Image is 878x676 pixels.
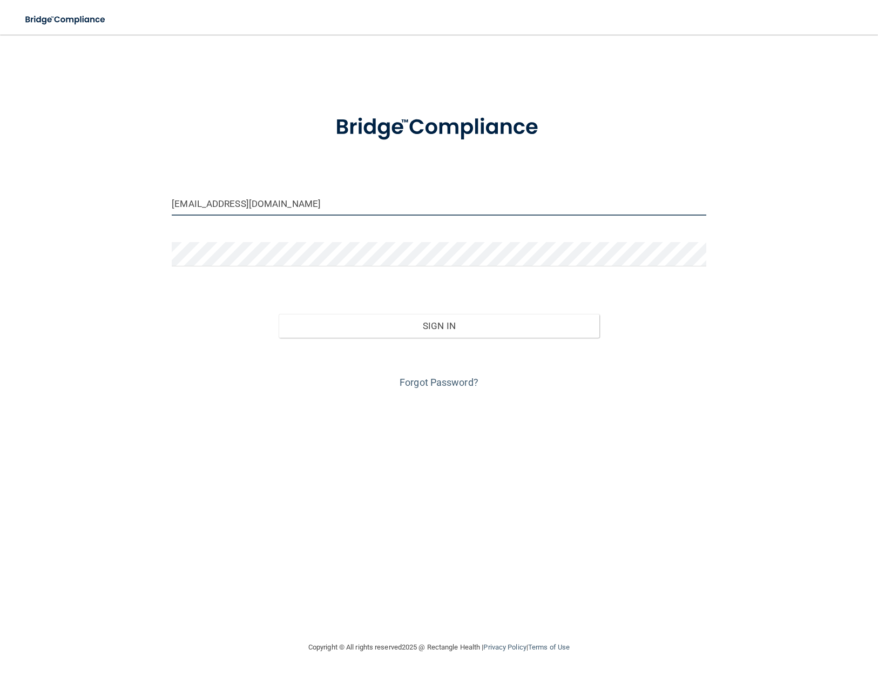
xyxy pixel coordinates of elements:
a: Privacy Policy [483,643,526,651]
a: Terms of Use [528,643,570,651]
div: Copyright © All rights reserved 2025 @ Rectangle Health | | [242,630,636,665]
img: bridge_compliance_login_screen.278c3ca4.svg [16,9,116,31]
button: Sign In [279,314,599,338]
input: Email [172,191,706,216]
img: bridge_compliance_login_screen.278c3ca4.svg [313,99,565,156]
a: Forgot Password? [400,377,478,388]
